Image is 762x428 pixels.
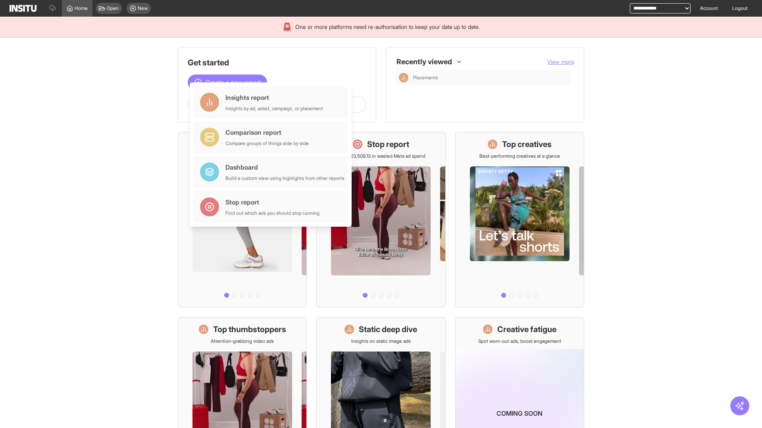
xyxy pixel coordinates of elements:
[547,58,574,66] button: View more
[225,162,344,172] div: Dashboard
[138,5,148,11] span: New
[351,338,411,344] p: Insights on static image ads
[188,57,366,68] h1: Get started
[225,128,309,137] div: Comparison report
[413,75,438,81] span: Placements
[188,75,267,90] button: Create a new report
[10,5,37,12] img: Logo
[211,338,274,344] p: Attention-grabbing video ads
[178,132,307,308] a: What's live nowSee all active ads instantly
[455,132,584,308] a: Top creativesBest-performing creatives at a glance
[479,153,560,159] p: Best-performing creatives at a glance
[367,139,409,150] h1: Stop report
[213,324,286,335] h1: Top thumbstoppers
[225,197,319,207] div: Stop report
[295,23,480,31] span: One or more platforms need re-authorisation to keep your data up to date.
[107,5,119,11] span: Open
[225,140,309,147] div: Compare groups of things side by side
[282,21,292,32] div: 🚨
[413,75,568,81] span: Placements
[75,5,88,11] span: Home
[225,175,344,182] div: Build a custom view using highlights from other reports
[502,139,552,150] h1: Top creatives
[225,93,323,102] div: Insights report
[399,73,408,82] div: Insights
[316,132,445,308] a: Stop reportSave £23,509.13 in wasted Meta ad spend
[225,105,323,112] div: Insights by ad, adset, campaign, or placement
[225,210,319,216] div: Find out which ads you should stop running
[336,153,425,159] p: Save £23,509.13 in wasted Meta ad spend
[205,78,261,87] span: Create a new report
[547,58,574,65] span: View more
[359,324,417,335] h1: Static deep dive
